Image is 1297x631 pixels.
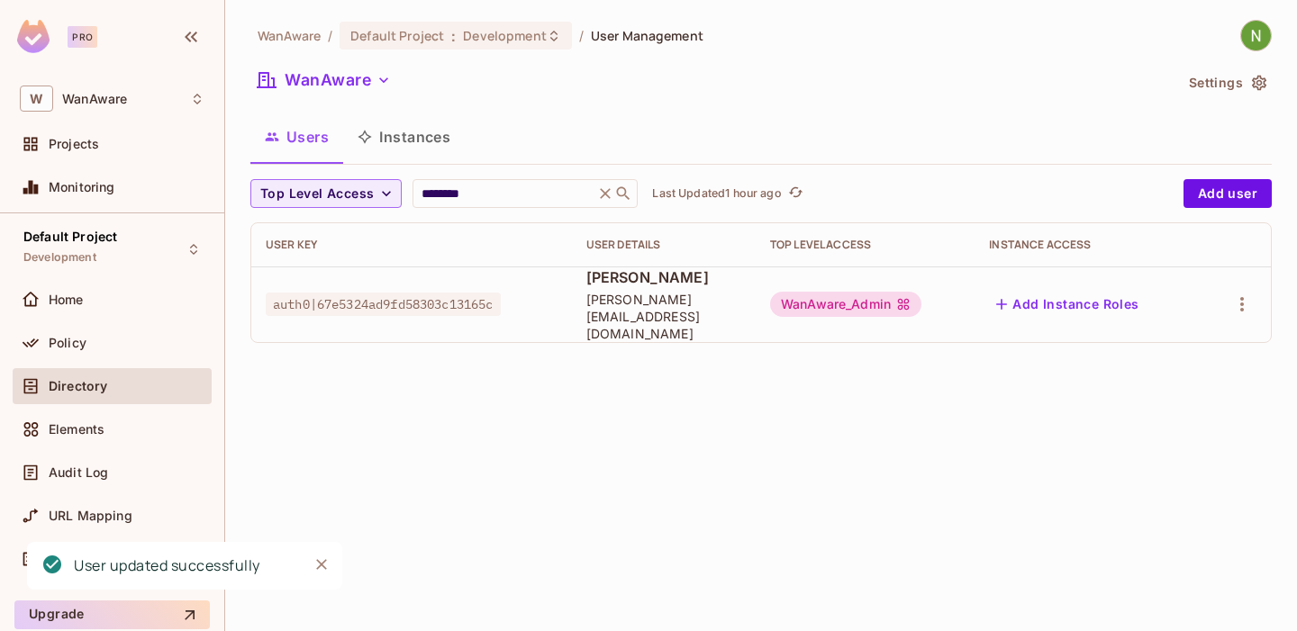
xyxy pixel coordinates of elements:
[652,186,781,201] p: Last Updated 1 hour ago
[74,554,260,577] div: User updated successfully
[785,183,807,204] button: refresh
[308,551,335,578] button: Close
[49,293,84,307] span: Home
[49,336,86,350] span: Policy
[591,27,703,44] span: User Management
[1241,21,1271,50] img: Navanath Jadhav
[463,27,546,44] span: Development
[586,291,741,342] span: [PERSON_NAME][EMAIL_ADDRESS][DOMAIN_NAME]
[350,27,444,44] span: Default Project
[49,509,132,523] span: URL Mapping
[1184,179,1272,208] button: Add user
[20,86,53,112] span: W
[328,27,332,44] li: /
[586,267,741,287] span: [PERSON_NAME]
[788,185,803,203] span: refresh
[989,290,1146,319] button: Add Instance Roles
[23,230,117,244] span: Default Project
[250,114,343,159] button: Users
[250,66,398,95] button: WanAware
[23,250,96,265] span: Development
[266,293,501,316] span: auth0|67e5324ad9fd58303c13165c
[266,238,558,252] div: User Key
[49,422,104,437] span: Elements
[17,20,50,53] img: SReyMgAAAABJRU5ErkJggg==
[260,183,374,205] span: Top Level Access
[1182,68,1272,97] button: Settings
[770,292,921,317] div: WanAware_Admin
[989,238,1186,252] div: Instance Access
[49,137,99,151] span: Projects
[343,114,465,159] button: Instances
[62,92,127,106] span: Workspace: WanAware
[450,29,457,43] span: :
[250,179,402,208] button: Top Level Access
[782,183,807,204] span: Click to refresh data
[586,238,741,252] div: User Details
[49,180,115,194] span: Monitoring
[49,465,108,480] span: Audit Log
[258,27,321,44] span: the active workspace
[49,379,107,393] span: Directory
[579,27,584,44] li: /
[68,26,97,48] div: Pro
[770,238,960,252] div: Top Level Access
